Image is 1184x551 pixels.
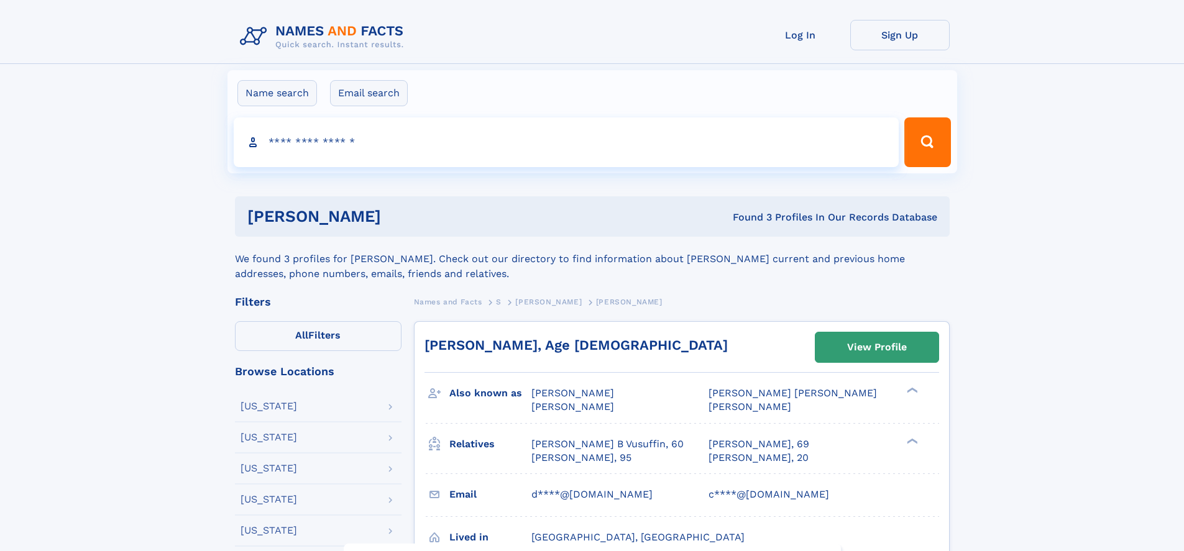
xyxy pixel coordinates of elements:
[904,437,919,445] div: ❯
[241,463,297,473] div: [US_STATE]
[241,432,297,442] div: [US_STATE]
[237,80,317,106] label: Name search
[904,117,950,167] button: Search Button
[515,294,582,309] a: [PERSON_NAME]
[235,366,402,377] div: Browse Locations
[295,329,308,341] span: All
[709,437,809,451] a: [PERSON_NAME], 69
[234,117,899,167] input: search input
[596,298,663,306] span: [PERSON_NAME]
[751,20,850,50] a: Log In
[247,209,557,224] h1: [PERSON_NAME]
[850,20,950,50] a: Sign Up
[330,80,408,106] label: Email search
[709,387,877,399] span: [PERSON_NAME] [PERSON_NAME]
[235,20,414,53] img: Logo Names and Facts
[531,531,745,543] span: [GEOGRAPHIC_DATA], [GEOGRAPHIC_DATA]
[235,296,402,307] div: Filters
[515,298,582,306] span: [PERSON_NAME]
[531,387,614,399] span: [PERSON_NAME]
[904,386,919,394] div: ❯
[531,451,631,465] a: [PERSON_NAME], 95
[496,294,502,309] a: S
[235,321,402,351] label: Filters
[709,451,809,465] a: [PERSON_NAME], 20
[496,298,502,306] span: S
[449,484,531,505] h3: Email
[557,211,937,224] div: Found 3 Profiles In Our Records Database
[414,294,482,309] a: Names and Facts
[449,434,531,455] h3: Relatives
[241,494,297,504] div: [US_STATE]
[424,337,728,353] a: [PERSON_NAME], Age [DEMOGRAPHIC_DATA]
[847,333,907,362] div: View Profile
[241,526,297,535] div: [US_STATE]
[449,527,531,548] h3: Lived in
[815,332,938,362] a: View Profile
[241,401,297,411] div: [US_STATE]
[531,401,614,412] span: [PERSON_NAME]
[709,401,791,412] span: [PERSON_NAME]
[531,437,684,451] a: [PERSON_NAME] B Vusuffin, 60
[449,383,531,404] h3: Also known as
[235,237,950,281] div: We found 3 profiles for [PERSON_NAME]. Check out our directory to find information about [PERSON_...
